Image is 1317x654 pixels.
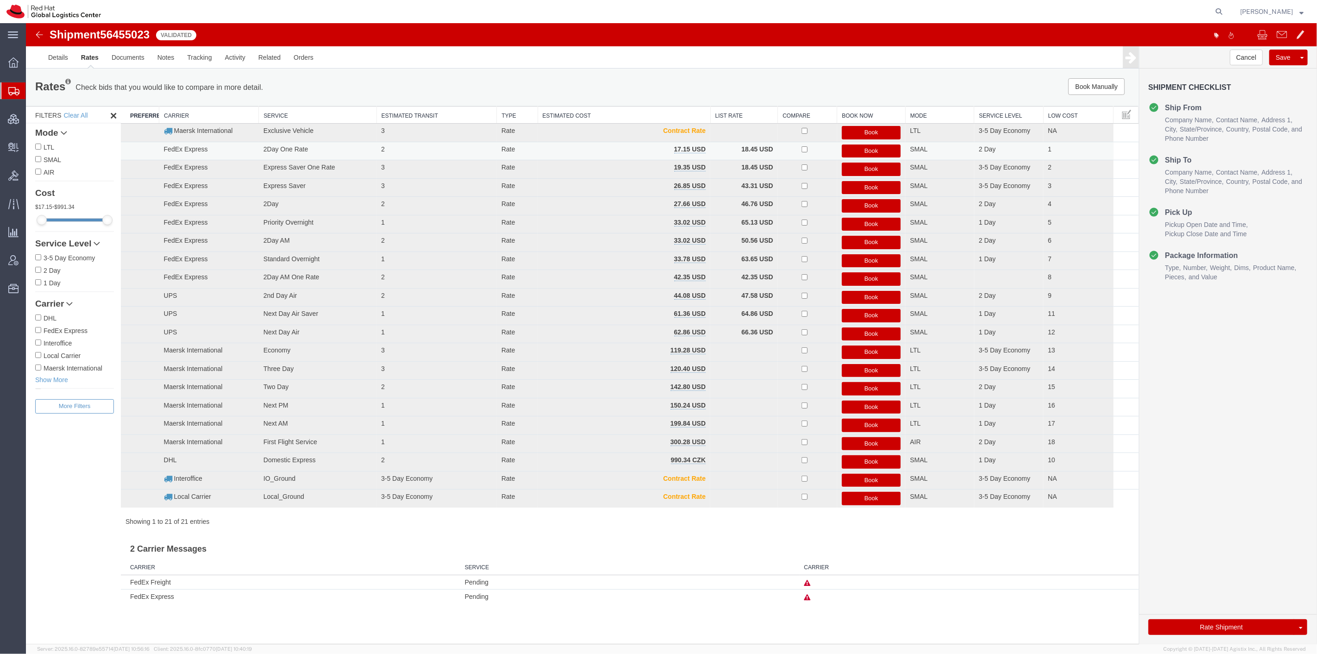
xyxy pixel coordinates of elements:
[1017,448,1087,466] td: NA
[233,302,351,320] td: Next Day Air
[1123,60,1282,79] h3: Shipment Checklist
[74,5,124,18] span: 56455023
[9,120,15,126] input: LTL
[351,210,471,229] td: 2
[9,161,88,209] div: -
[1154,101,1198,111] span: State/Province
[1017,466,1087,484] td: NA
[1227,101,1276,111] li: and
[9,55,45,71] h1: Rates
[9,329,15,335] input: Local Carrier
[351,302,471,320] td: 1
[9,144,88,154] label: AIR
[9,242,88,252] label: 2 Day
[125,23,155,45] a: Notes
[752,83,811,101] th: Compare
[233,83,351,101] th: Service: activate to sort column ascending
[1092,83,1109,100] button: Manage table columns
[648,177,680,184] b: 27.66 USD
[512,83,684,101] th: Estimated Cost: activate to sort column ascending
[133,192,233,210] td: FedEx Express
[879,247,948,265] td: SMAL
[79,23,125,45] a: Documents
[816,396,875,409] button: Book
[648,305,680,313] b: 62.86 USD
[1200,102,1224,110] span: Country
[715,269,747,276] strong: 47.58 USD
[645,433,680,440] b: 990.34 CZK
[715,122,747,130] strong: 18.45 USD
[645,360,680,367] b: 142.80 USD
[1123,226,1212,238] h4: Package Information
[1017,119,1087,137] td: 1
[1208,241,1225,248] span: Dims
[26,23,1317,644] iframe: FS Legacy Container
[879,393,948,412] td: LTL
[948,338,1017,357] td: 3-5 Day Economy
[648,195,680,203] b: 33.02 USD
[948,265,1017,283] td: 2 Day
[133,430,233,448] td: DHL
[948,228,1017,247] td: 1 Day
[9,165,88,175] h4: Cost
[1154,154,1198,163] span: State/Province
[471,393,512,412] td: Rate
[948,448,1017,466] td: 3-5 Day Economy
[1157,241,1182,248] span: Number
[879,357,948,375] td: LTL
[1139,145,1188,153] span: Company Name
[1017,174,1087,192] td: 4
[645,378,680,386] b: 150.24 USD
[816,213,875,226] button: Book
[233,466,351,484] td: Local_Ground
[351,338,471,357] td: 3
[9,316,15,322] input: Interoffice
[1190,93,1233,101] span: Contact Name
[948,393,1017,412] td: 1 Day
[715,250,747,258] strong: 42.35 USD
[1235,93,1267,101] span: Address 1
[351,430,471,448] td: 2
[471,411,512,430] td: Rate
[9,302,88,312] label: FedEx Express
[816,158,875,171] button: Book
[471,357,512,375] td: Rate
[133,302,233,320] td: UPS
[1139,198,1222,205] span: Pickup Open Date and Time
[816,322,875,336] button: Book
[233,283,351,302] td: Next Day Air Saver
[1139,112,1183,119] span: Phone Number
[471,430,512,448] td: Rate
[1017,338,1087,357] td: 14
[233,448,351,466] td: IO_Ground
[9,231,15,237] input: 3-5 Day Economy
[351,265,471,283] td: 2
[1017,247,1087,265] td: 8
[948,101,1017,119] td: 3-5 Day Economy
[9,340,88,361] label: Maersk International
[1235,145,1267,153] span: Address 1
[1240,6,1293,17] span: Tyler Radford
[133,466,233,484] td: Local Carrier
[9,145,15,151] input: AIR
[351,192,471,210] td: 1
[715,287,747,294] strong: 64.86 USD
[816,268,875,281] button: Book
[1017,192,1087,210] td: 5
[6,5,101,19] img: logo
[233,265,351,283] td: 2nd Day Air
[948,375,1017,393] td: 1 Day
[233,338,351,357] td: Three Day
[879,155,948,174] td: SMAL
[471,338,512,357] td: Rate
[50,59,237,69] p: Check bids that you would like to compare in more detail.
[637,104,680,111] b: Contract Rate
[879,320,948,339] td: LTL
[226,23,261,45] a: Related
[233,320,351,339] td: Economy
[879,83,948,101] th: Mode: activate to sort column ascending
[1123,596,1268,612] button: Rate Shipment
[133,338,233,357] td: Maersk International
[1227,155,1266,162] span: Postal Code
[879,466,948,484] td: SMAL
